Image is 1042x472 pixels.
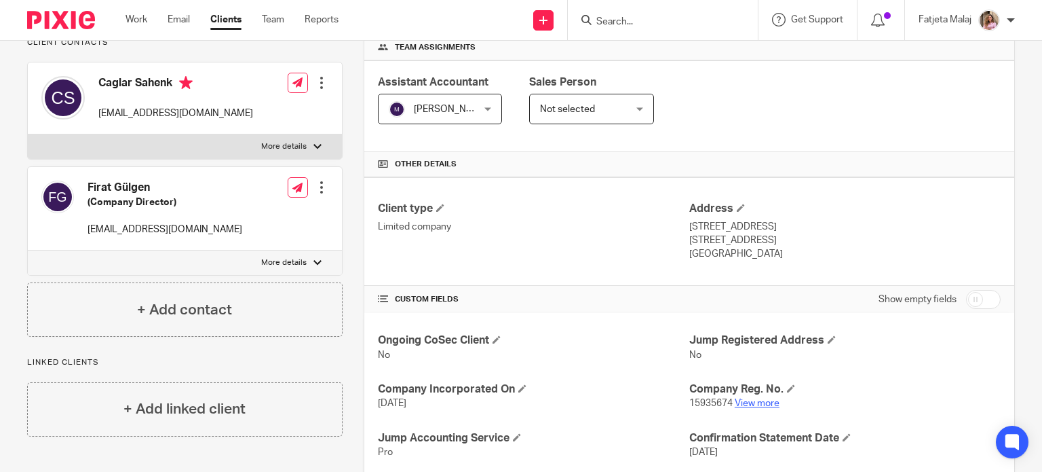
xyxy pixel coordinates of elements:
p: [EMAIL_ADDRESS][DOMAIN_NAME] [88,223,242,236]
h4: Address [689,202,1001,216]
h4: CUSTOM FIELDS [378,294,689,305]
span: Pro [378,448,393,457]
i: Primary [179,76,193,90]
h4: + Add linked client [123,399,246,420]
p: [STREET_ADDRESS] [689,220,1001,234]
p: [STREET_ADDRESS] [689,234,1001,247]
p: Limited company [378,220,689,234]
span: Team assignments [395,42,476,53]
img: svg%3E [389,101,405,117]
span: [DATE] [378,399,406,408]
h4: Jump Registered Address [689,333,1001,348]
span: [DATE] [689,448,718,457]
input: Search [595,16,717,29]
label: Show empty fields [879,293,957,306]
h4: Confirmation Statement Date [689,431,1001,446]
h4: Client type [378,202,689,216]
img: svg%3E [41,181,74,213]
p: Client contacts [27,37,343,48]
a: View more [735,399,779,408]
p: More details [261,141,307,152]
p: More details [261,257,307,268]
h4: Ongoing CoSec Client [378,333,689,348]
p: Linked clients [27,357,343,368]
a: Email [168,13,190,26]
span: Get Support [791,15,843,24]
p: [GEOGRAPHIC_DATA] [689,247,1001,261]
span: No [689,350,701,360]
h4: + Add contact [137,299,232,321]
h5: (Company Director) [88,196,242,209]
h4: Caglar Sahenk [98,76,253,93]
span: Other details [395,159,457,170]
img: Pixie [27,11,95,29]
a: Reports [305,13,339,26]
h4: Jump Accounting Service [378,431,689,446]
img: MicrosoftTeams-image%20(5).png [978,10,1000,31]
a: Work [126,13,147,26]
img: svg%3E [41,76,85,120]
span: Not selected [540,105,595,114]
h4: Company Reg. No. [689,382,1001,397]
span: 15935674 [689,399,733,408]
p: Fatjeta Malaj [919,13,971,26]
h4: Firat Gülgen [88,181,242,195]
a: Clients [210,13,242,26]
span: Assistant Accountant [378,77,488,88]
span: Sales Person [529,77,596,88]
span: [PERSON_NAME] [414,105,488,114]
p: [EMAIL_ADDRESS][DOMAIN_NAME] [98,107,253,120]
h4: Company Incorporated On [378,382,689,397]
span: No [378,350,390,360]
a: Team [262,13,284,26]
